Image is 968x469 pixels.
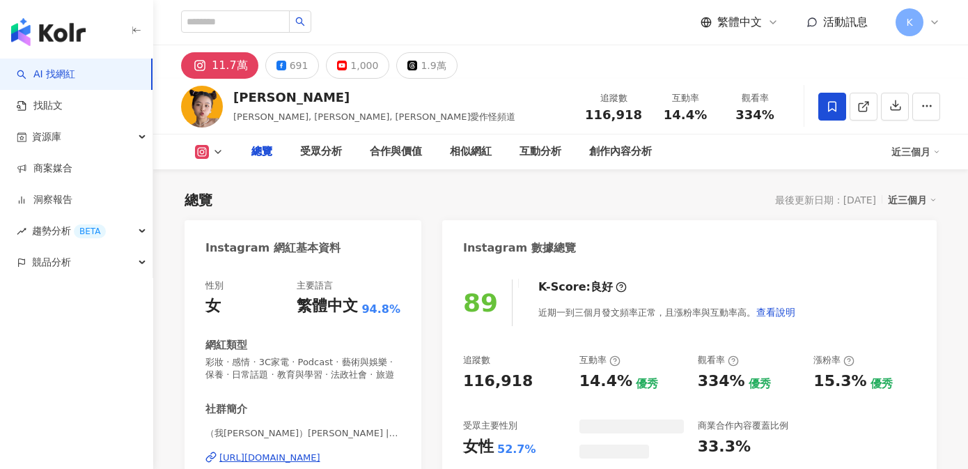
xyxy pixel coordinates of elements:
div: 互動率 [659,91,712,105]
div: 總覽 [251,144,272,160]
div: 1.9萬 [421,56,446,75]
div: 漲粉率 [813,354,854,367]
span: K [906,15,912,30]
div: 創作內容分析 [589,144,652,160]
span: 活動訊息 [823,15,868,29]
span: search [295,17,305,26]
div: 52.7% [497,442,536,457]
div: 總覽 [185,190,212,210]
a: 找貼文 [17,99,63,113]
div: Instagram 網紅基本資料 [205,240,341,256]
span: 94.8% [361,302,400,317]
div: [PERSON_NAME] [233,89,516,106]
div: 追蹤數 [585,91,642,105]
div: 優秀 [871,376,893,392]
div: 性別 [205,279,224,292]
button: 691 [265,52,320,79]
div: 116,918 [463,371,533,392]
button: 1.9萬 [396,52,457,79]
button: 1,000 [326,52,389,79]
span: rise [17,226,26,236]
div: 繁體中文 [297,295,358,317]
span: 繁體中文 [717,15,762,30]
div: 受眾主要性別 [463,420,517,432]
span: （我[PERSON_NAME]）[PERSON_NAME] | giseleeel [205,427,400,440]
div: 優秀 [749,376,771,392]
span: 14.4% [664,108,707,122]
div: 近三個月 [891,141,940,163]
div: [URL][DOMAIN_NAME] [219,452,320,464]
div: 691 [290,56,309,75]
div: 女 [205,295,221,317]
div: 良好 [591,279,613,295]
span: 116,918 [585,107,642,122]
div: 追蹤數 [463,354,490,367]
div: 受眾分析 [300,144,342,160]
div: 334% [698,371,745,392]
div: 1,000 [350,56,378,75]
div: 互動分析 [520,144,561,160]
div: 14.4% [579,371,632,392]
span: 競品分析 [32,247,71,278]
div: 女性 [463,436,494,458]
span: 趨勢分析 [32,215,106,247]
div: 合作與價值 [370,144,422,160]
div: 近期一到三個月發文頻率正常，且漲粉率與互動率高。 [538,298,796,326]
div: 最後更新日期：[DATE] [775,194,876,206]
img: KOL Avatar [181,86,223,128]
button: 11.7萬 [181,52,258,79]
div: 觀看率 [728,91,781,105]
div: BETA [74,224,106,238]
div: Instagram 數據總覽 [463,240,576,256]
div: 優秀 [636,376,658,392]
div: 主要語言 [297,279,333,292]
a: [URL][DOMAIN_NAME] [205,452,400,464]
div: 33.3% [698,436,751,458]
div: 89 [463,289,498,317]
div: 社群簡介 [205,402,247,417]
div: 15.3% [813,371,866,392]
span: [PERSON_NAME], [PERSON_NAME], [PERSON_NAME]愛作怪頻道 [233,112,516,122]
div: 互動率 [579,354,620,367]
a: 商案媒合 [17,162,72,176]
a: searchAI 找網紅 [17,68,75,82]
div: 觀看率 [698,354,739,367]
button: 查看說明 [756,298,796,326]
div: 商業合作內容覆蓋比例 [698,420,788,432]
div: K-Score : [538,279,627,295]
a: 洞察報告 [17,193,72,207]
div: 網紅類型 [205,338,247,353]
span: 查看說明 [756,307,795,318]
span: 彩妝 · 感情 · 3C家電 · Podcast · 藝術與娛樂 · 保養 · 日常話題 · 教育與學習 · 法政社會 · 旅遊 [205,356,400,381]
div: 近三個月 [888,191,937,209]
img: logo [11,18,86,46]
div: 11.7萬 [212,56,248,75]
span: 334% [735,108,774,122]
div: 相似網紅 [450,144,492,160]
span: 資源庫 [32,121,61,153]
